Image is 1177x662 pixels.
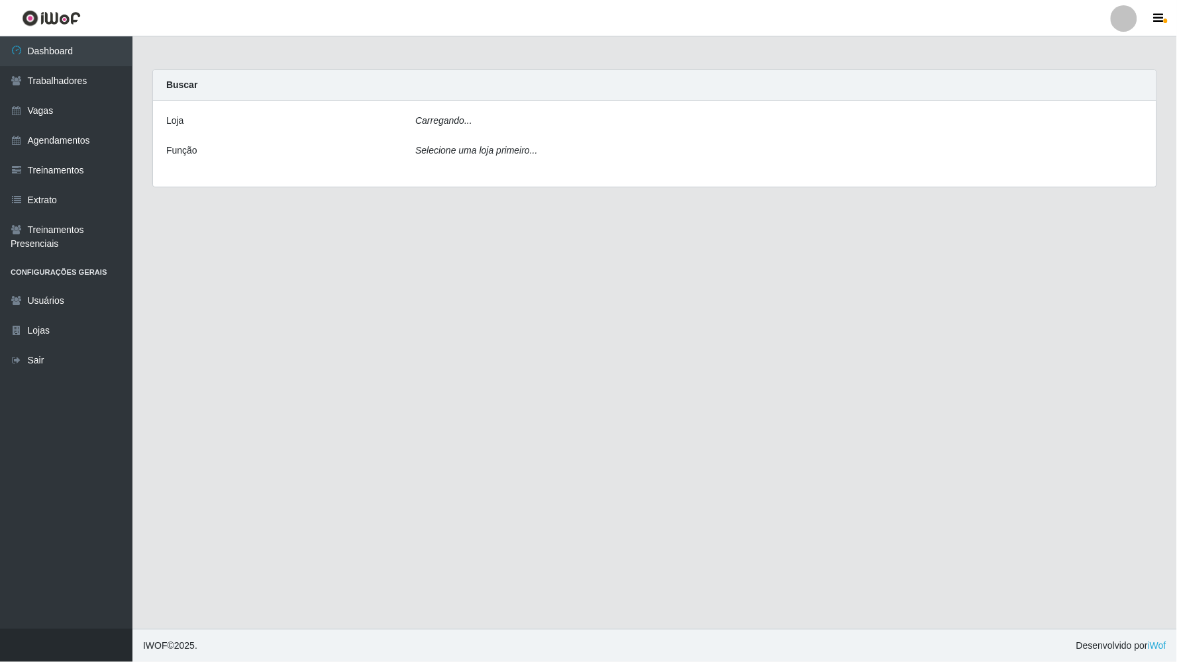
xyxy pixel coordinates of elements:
i: Selecione uma loja primeiro... [415,145,537,156]
img: CoreUI Logo [22,10,81,26]
a: iWof [1148,640,1166,651]
label: Função [166,144,197,158]
span: IWOF [143,640,168,651]
span: © 2025 . [143,639,197,653]
span: Desenvolvido por [1076,639,1166,653]
label: Loja [166,114,183,128]
i: Carregando... [415,115,472,126]
strong: Buscar [166,79,197,90]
